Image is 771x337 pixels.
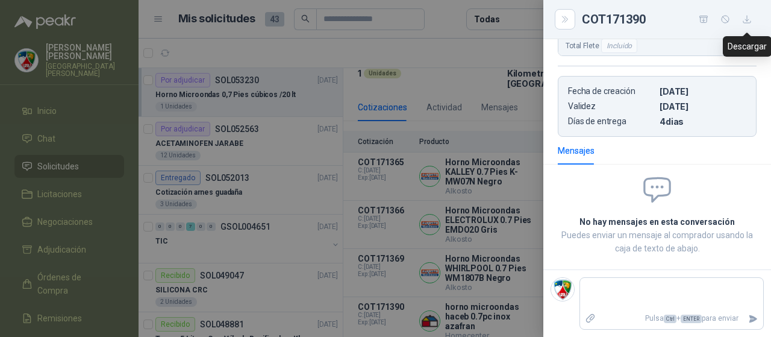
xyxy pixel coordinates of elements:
p: [DATE] [660,86,746,96]
p: Pulsa + para enviar [601,308,744,329]
div: Mensajes [558,144,595,157]
button: Close [558,12,572,27]
p: Días de entrega [568,116,655,127]
img: Company Logo [551,278,574,301]
p: Validez [568,101,655,112]
p: Puedes enviar un mensaje al comprador usando la caja de texto de abajo. [558,228,757,255]
div: COT171390 [582,10,757,29]
p: Fecha de creación [568,86,655,96]
p: 4 dias [660,116,746,127]
p: [DATE] [660,101,746,112]
button: Enviar [743,308,763,329]
span: ENTER [681,315,702,323]
span: Ctrl [664,315,676,323]
div: Incluido [601,39,637,53]
label: Adjuntar archivos [580,308,601,329]
span: Total Flete [566,39,640,53]
h2: No hay mensajes en esta conversación [558,215,757,228]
